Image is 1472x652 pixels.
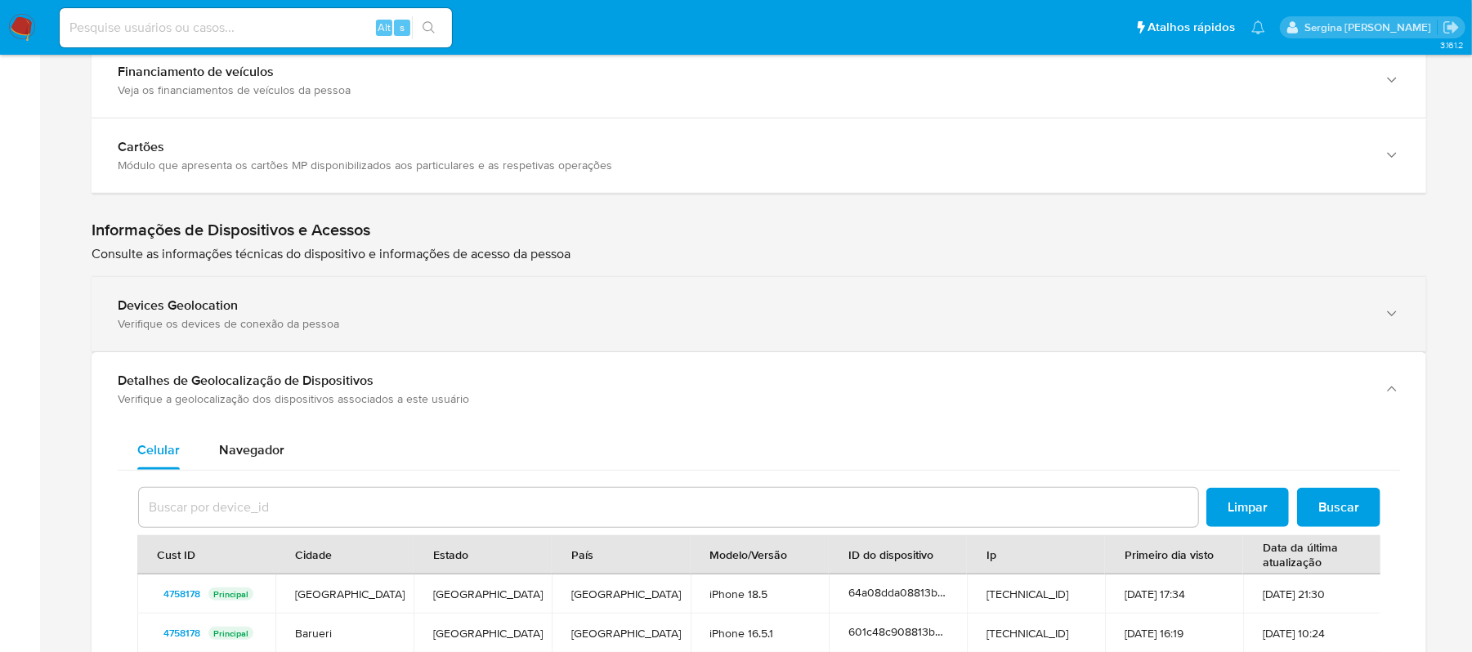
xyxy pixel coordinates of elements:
[412,16,445,39] button: search-icon
[1443,19,1460,36] a: Sair
[92,220,1426,240] h1: Informações de Dispositivos e Acessos
[60,17,452,38] input: Pesquise usuários ou casos...
[1304,20,1437,35] p: sergina.neta@mercadolivre.com
[1251,20,1265,34] a: Notificações
[1440,38,1464,51] span: 3.161.2
[92,277,1426,351] button: Devices GeolocationVerifique os devices de conexão da pessoa
[118,316,1367,331] div: Verifique os devices de conexão da pessoa
[118,297,1367,314] div: Devices Geolocation
[378,20,391,35] span: Alt
[400,20,405,35] span: s
[1148,19,1235,36] span: Atalhos rápidos
[92,245,1426,263] p: Consulte as informações técnicas do dispositivo e informações de acesso da pessoa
